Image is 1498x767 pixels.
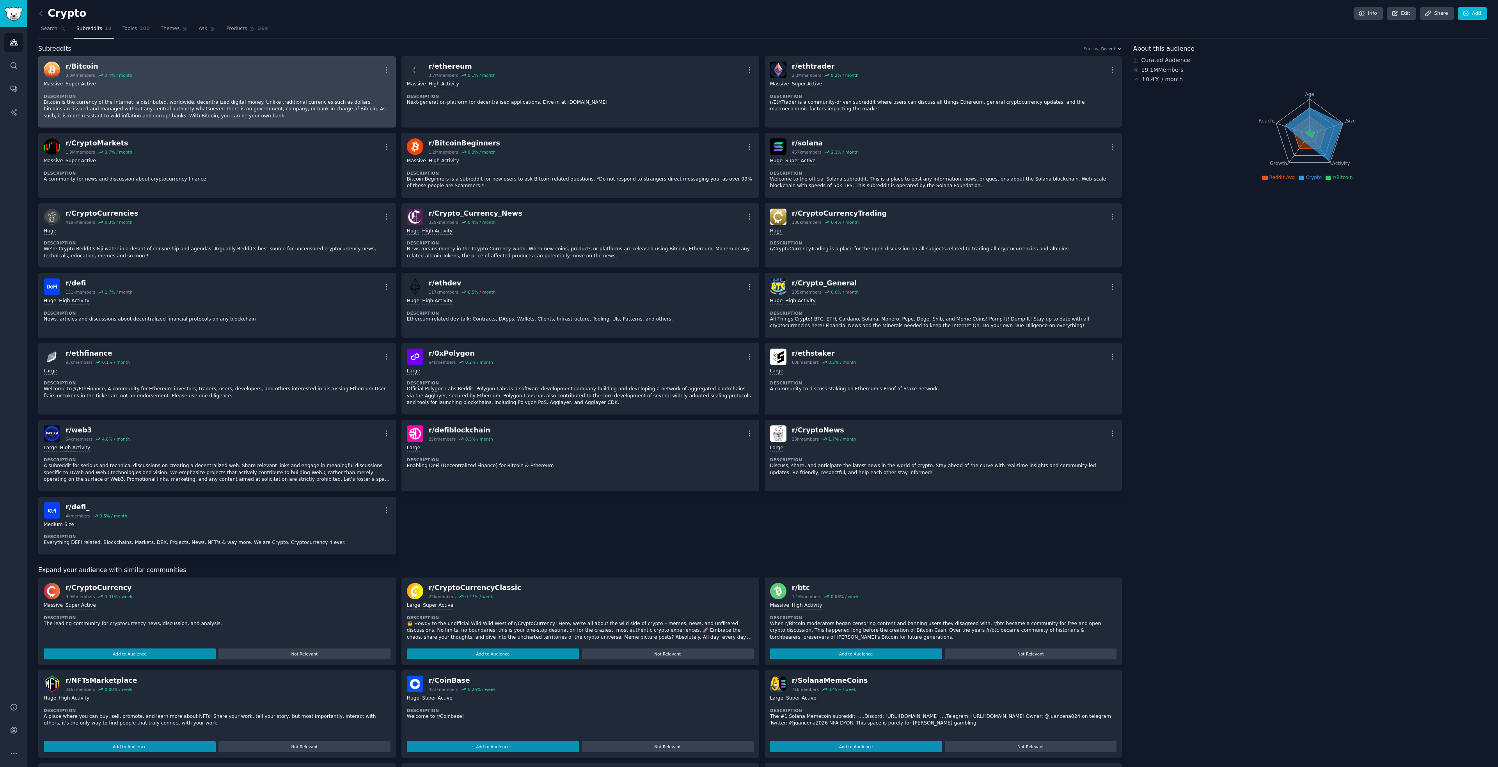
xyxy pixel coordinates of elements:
div: Large [44,368,57,375]
div: Large [770,445,783,452]
div: Super Active [422,695,453,702]
a: defi_r/defi_4kmembers0.5% / monthMedium SizeDescriptionEverything DEFI related, Blockchains, Mark... [38,497,396,554]
p: A place where you can buy, sell, promote, and learn more about NFTs! Share your work, tell your s... [44,713,390,727]
span: About this audience [1133,44,1194,54]
div: 0.2 % / month [465,360,493,365]
div: 25k members [429,436,456,442]
div: Super Active [423,602,453,609]
button: Not Relevant [218,741,390,752]
img: CryptoMarkets [44,138,60,155]
button: Add to Audience [407,648,579,659]
button: Add to Audience [770,648,942,659]
a: defiblockchainr/defiblockchain25kmembers0.5% / monthLargeDescriptionEnabling DeFi (Decentralized ... [401,420,759,491]
p: Next-generation platform for decentralised applications. Dive in at [DOMAIN_NAME] [407,99,754,106]
div: 71k members [792,687,819,692]
div: Massive [44,602,63,609]
img: Crypto_Currency_News [407,209,423,225]
dt: Description [44,310,390,316]
a: Crypto_Currency_Newsr/Crypto_Currency_News329kmembers0.4% / monthHugeHigh ActivityDescriptionNews... [401,203,759,268]
button: Add to Audience [770,741,942,752]
div: 0.3 % / month [105,220,132,225]
div: 0.5 % / month [99,513,127,519]
div: 60k members [792,360,819,365]
div: High Activity [429,81,459,88]
span: Topics [122,25,137,32]
a: CryptoNewsr/CryptoNews23kmembers1.7% / monthLargeDescriptionDiscuss, share, and anticipate the la... [765,420,1122,491]
div: r/ Bitcoin [66,62,132,71]
img: CryptoCurrencies [44,209,60,225]
div: r/ CryptoCurrencyTrading [792,209,887,218]
div: ↑ 0.4 % / month [1141,75,1183,83]
img: defi [44,278,60,295]
img: 0xPolygon [407,349,423,365]
span: 200 [140,25,150,32]
div: r/ btc [792,583,859,593]
div: 117k members [429,289,458,295]
div: r/ ethfinance [66,349,130,358]
a: ethdevr/ethdev117kmembers0.5% / monthHugeHigh ActivityDescriptionEthereum-related dev talk: Contr... [401,273,759,338]
div: r/ 0xPolygon [429,349,493,358]
a: CryptoCurrencyTradingr/CryptoCurrencyTrading188kmembers0.4% / monthHugeDescriptionr/CryptoCurrenc... [765,203,1122,268]
div: r/ CoinBase [429,676,496,686]
div: 0.4 % / month [105,73,132,78]
div: Huge [407,228,419,235]
div: r/ defiblockchain [429,425,493,435]
div: Super Active [786,695,816,702]
div: Large [770,368,783,375]
img: NFTsMarketplace [44,676,60,692]
div: r/ SolanaMemeCoins [792,676,868,686]
dt: Description [44,615,390,620]
tspan: Size [1346,118,1356,123]
img: defiblockchain [407,425,423,442]
div: Huge [44,228,56,235]
dt: Description [407,380,754,386]
div: High Activity [60,445,90,452]
div: 1.2M members [429,149,458,155]
div: Huge [770,158,783,165]
p: Welcome to the official Solana subreddit. This is a place to post any information, news, or quest... [770,176,1117,190]
div: 4.6 % / month [102,436,130,442]
div: 151k members [66,289,95,295]
a: Ask [196,23,218,39]
div: 1.7 % / month [828,436,856,442]
img: ethfinance [44,349,60,365]
div: 0.2 % / month [831,73,859,78]
div: 1.9M members [66,149,95,155]
div: r/ defi_ [66,502,127,512]
span: Expand your audience with similar communities [38,565,186,575]
img: BitcoinBeginners [407,138,423,155]
p: News, articles and discussions about decentralized financial protocols on any blockchain [44,316,390,323]
img: CryptoCurrency [44,583,60,599]
img: CryptoCurrencyClassic [407,583,423,599]
div: Huge [44,298,56,305]
dt: Description [770,310,1117,316]
button: Add to Audience [407,741,579,752]
p: The #1 Solana Memecoin subreddit. ....Discord: [URL][DOMAIN_NAME] ....Telegram: [URL][DOMAIN_NAME... [770,713,1117,727]
a: web3r/web354kmembers4.6% / monthLargeHigh ActivityDescriptionA subreddit for serious and technica... [38,420,396,491]
div: 0.08 % / week [831,594,859,599]
dt: Description [770,457,1117,462]
dt: Description [407,170,754,176]
div: High Activity [785,298,816,305]
dt: Description [44,380,390,386]
a: solanar/solana457kmembers2.1% / monthHugeSuper ActiveDescriptionWelcome to the official Solana su... [765,133,1122,198]
dt: Description [770,708,1117,713]
dt: Description [44,94,390,99]
button: Not Relevant [582,648,754,659]
div: 0.27 % / week [465,594,493,599]
div: Medium Size [44,521,74,529]
a: Edit [1387,7,1416,20]
span: r/Bitcoin [1333,175,1352,180]
a: Products569 [224,23,270,39]
a: Topics200 [120,23,153,39]
div: 19.1M Members [1133,66,1487,74]
div: r/ CryptoCurrencyClassic [429,583,521,593]
a: Add [1458,7,1487,20]
p: Enabling DeFi (Decentralized Finance) for Bitcoin & Ethereum [407,462,754,469]
p: Official Polygon Labs Reddit: Polygon Labs is a software development company building and develop... [407,386,754,406]
img: web3 [44,425,60,442]
dt: Description [407,615,754,620]
tspan: Growth [1270,161,1287,166]
a: defir/defi151kmembers1.7% / monthHugeHigh ActivityDescriptionNews, articles and discussions about... [38,273,396,338]
dt: Description [44,457,390,462]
